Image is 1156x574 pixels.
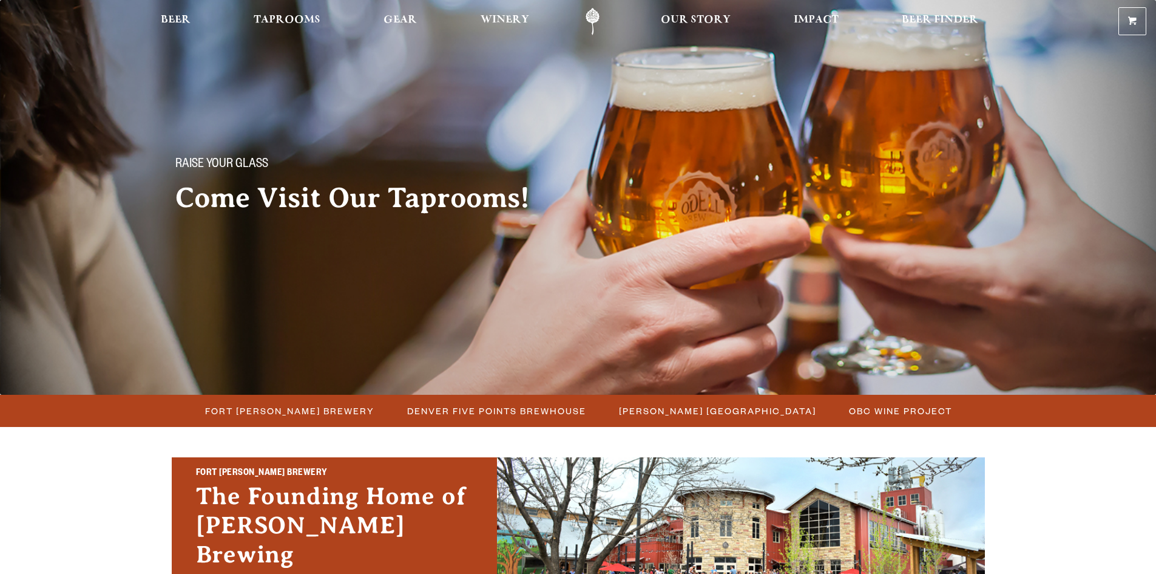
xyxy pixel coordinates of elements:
[661,15,731,25] span: Our Story
[400,402,592,420] a: Denver Five Points Brewhouse
[246,8,328,35] a: Taprooms
[175,183,554,213] h2: Come Visit Our Taprooms!
[161,15,191,25] span: Beer
[205,402,374,420] span: Fort [PERSON_NAME] Brewery
[254,15,320,25] span: Taprooms
[473,8,537,35] a: Winery
[849,402,952,420] span: OBC Wine Project
[198,402,380,420] a: Fort [PERSON_NAME] Brewery
[175,157,268,173] span: Raise your glass
[619,402,816,420] span: [PERSON_NAME] [GEOGRAPHIC_DATA]
[786,8,847,35] a: Impact
[842,402,958,420] a: OBC Wine Project
[653,8,739,35] a: Our Story
[894,8,986,35] a: Beer Finder
[196,466,473,482] h2: Fort [PERSON_NAME] Brewery
[794,15,839,25] span: Impact
[570,8,615,35] a: Odell Home
[612,402,822,420] a: [PERSON_NAME] [GEOGRAPHIC_DATA]
[384,15,417,25] span: Gear
[376,8,425,35] a: Gear
[153,8,198,35] a: Beer
[902,15,978,25] span: Beer Finder
[407,402,586,420] span: Denver Five Points Brewhouse
[481,15,529,25] span: Winery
